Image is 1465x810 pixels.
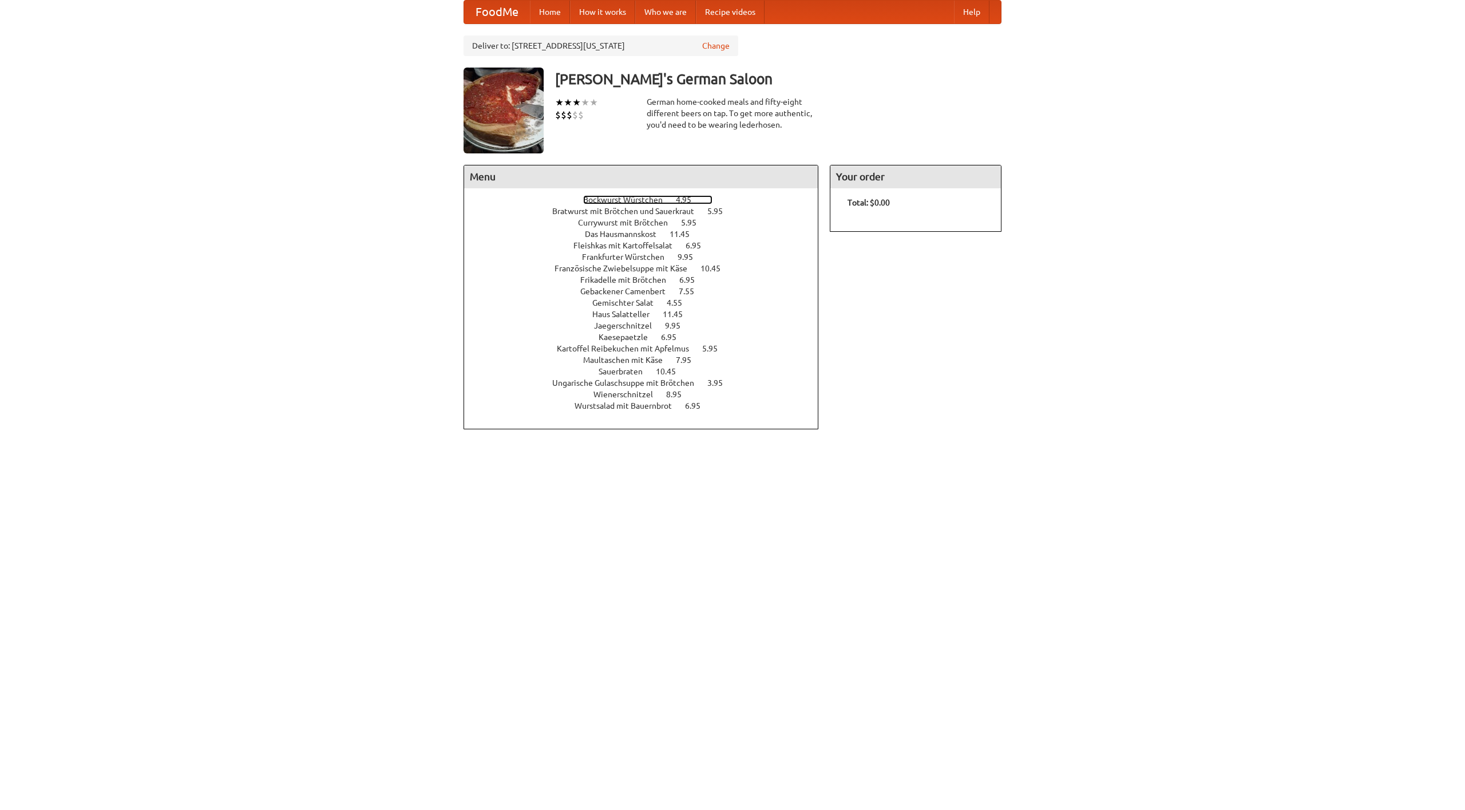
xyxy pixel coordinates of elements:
[702,40,730,52] a: Change
[575,401,722,410] a: Wurstsalad mit Bauernbrot 6.95
[555,109,561,121] li: $
[830,165,1001,188] h4: Your order
[464,165,818,188] h4: Menu
[552,207,744,216] a: Bratwurst mit Brötchen und Sauerkraut 5.95
[667,298,694,307] span: 4.55
[583,355,712,365] a: Maultaschen mit Käse 7.95
[593,390,703,399] a: Wienerschnitzel 8.95
[592,310,704,319] a: Haus Salatteller 11.45
[678,252,704,262] span: 9.95
[578,218,679,227] span: Currywurst mit Brötchen
[555,68,1001,90] h3: [PERSON_NAME]'s German Saloon
[592,298,703,307] a: Gemischter Salat 4.55
[594,321,702,330] a: Jaegerschnitzel 9.95
[580,287,677,296] span: Gebackener Camenbert
[848,198,890,207] b: Total: $0.00
[557,344,739,353] a: Kartoffel Reibekuchen mit Apfelmus 5.95
[686,241,712,250] span: 6.95
[580,275,716,285] a: Frikadelle mit Brötchen 6.95
[464,1,530,23] a: FoodMe
[582,252,676,262] span: Frankfurter Würstchen
[573,241,722,250] a: Fleishkas mit Kartoffelsalat 6.95
[573,241,684,250] span: Fleishkas mit Kartoffelsalat
[585,230,711,239] a: Das Hausmannskost 11.45
[599,333,659,342] span: Kaesepaetzle
[594,321,663,330] span: Jaegerschnitzel
[679,275,706,285] span: 6.95
[593,390,664,399] span: Wienerschnitzel
[954,1,989,23] a: Help
[663,310,694,319] span: 11.45
[557,344,700,353] span: Kartoffel Reibekuchen mit Apfelmus
[592,310,661,319] span: Haus Salatteller
[583,355,674,365] span: Maultaschen mit Käse
[530,1,570,23] a: Home
[681,218,708,227] span: 5.95
[696,1,765,23] a: Recipe videos
[583,195,674,204] span: Bockwurst Würstchen
[679,287,706,296] span: 7.55
[676,355,703,365] span: 7.95
[464,35,738,56] div: Deliver to: [STREET_ADDRESS][US_STATE]
[552,378,744,388] a: Ungarische Gulaschsuppe mit Brötchen 3.95
[572,96,581,109] li: ★
[707,207,734,216] span: 5.95
[464,68,544,153] img: angular.jpg
[572,109,578,121] li: $
[585,230,668,239] span: Das Hausmannskost
[599,367,697,376] a: Sauerbraten 10.45
[599,333,698,342] a: Kaesepaetzle 6.95
[635,1,696,23] a: Who we are
[707,378,734,388] span: 3.95
[582,252,714,262] a: Frankfurter Würstchen 9.95
[656,367,687,376] span: 10.45
[580,275,678,285] span: Frikadelle mit Brötchen
[552,207,706,216] span: Bratwurst mit Brötchen und Sauerkraut
[578,109,584,121] li: $
[661,333,688,342] span: 6.95
[676,195,703,204] span: 4.95
[575,401,683,410] span: Wurstsalad mit Bauernbrot
[589,96,598,109] li: ★
[567,109,572,121] li: $
[580,287,715,296] a: Gebackener Camenbert 7.55
[702,344,729,353] span: 5.95
[592,298,665,307] span: Gemischter Salat
[570,1,635,23] a: How it works
[552,378,706,388] span: Ungarische Gulaschsuppe mit Brötchen
[685,401,712,410] span: 6.95
[665,321,692,330] span: 9.95
[700,264,732,273] span: 10.45
[581,96,589,109] li: ★
[564,96,572,109] li: ★
[670,230,701,239] span: 11.45
[647,96,818,131] div: German home-cooked meals and fifty-eight different beers on tap. To get more authentic, you'd nee...
[555,96,564,109] li: ★
[666,390,693,399] span: 8.95
[555,264,742,273] a: Französische Zwiebelsuppe mit Käse 10.45
[561,109,567,121] li: $
[578,218,718,227] a: Currywurst mit Brötchen 5.95
[555,264,699,273] span: Französische Zwiebelsuppe mit Käse
[583,195,712,204] a: Bockwurst Würstchen 4.95
[599,367,654,376] span: Sauerbraten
